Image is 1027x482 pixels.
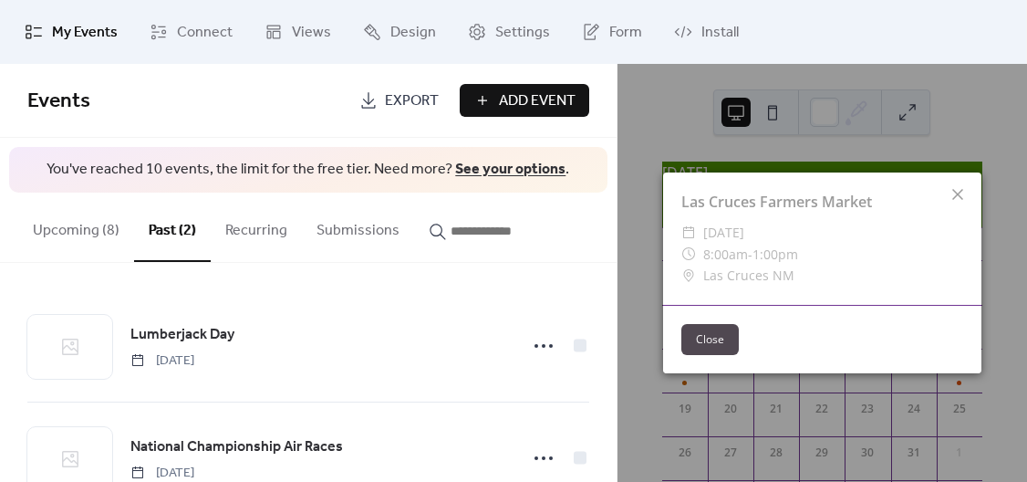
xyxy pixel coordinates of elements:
span: Form [609,22,642,44]
a: My Events [11,7,131,57]
span: Las Cruces NM [703,265,794,287]
a: Settings [454,7,564,57]
span: Events [27,81,90,121]
span: Design [390,22,436,44]
a: Export [346,84,452,117]
span: National Championship Air Races [130,436,343,458]
div: ​ [681,244,696,266]
span: Views [292,22,331,44]
a: Design [349,7,450,57]
span: Connect [177,22,233,44]
span: Lumberjack Day [130,324,234,346]
button: Recurring [211,193,302,260]
button: Past (2) [134,193,211,262]
div: Las Cruces Farmers Market [663,191,981,213]
span: 8:00am [703,246,748,263]
span: Export [385,90,439,112]
span: Install [701,22,739,44]
button: Upcoming (8) [18,193,134,260]
span: My Events [52,22,118,44]
a: Form [568,7,656,57]
div: ​ [681,265,696,287]
span: 1:00pm [752,246,798,263]
button: Submissions [302,193,414,260]
span: [DATE] [130,351,194,371]
a: National Championship Air Races [130,435,343,459]
a: Views [251,7,345,57]
span: You've reached 10 events, the limit for the free tier. Need more? . [27,160,589,180]
a: Install [660,7,752,57]
button: Close [681,324,739,355]
span: [DATE] [703,222,744,244]
span: - [748,246,752,263]
div: ​ [681,222,696,244]
a: Lumberjack Day [130,323,234,347]
a: Connect [136,7,246,57]
span: Settings [495,22,550,44]
a: See your options [455,155,565,183]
